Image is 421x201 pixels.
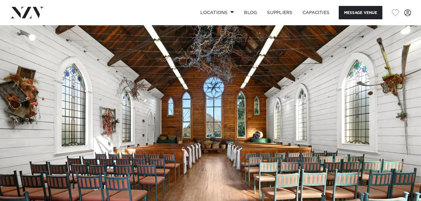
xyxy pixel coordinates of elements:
[298,6,335,19] a: Capacities
[239,6,262,19] a: BLOG
[10,7,44,18] img: nzv-logo.png
[262,6,297,19] a: SUPPLIERS
[195,6,239,19] a: Locations
[339,6,382,19] button: Message Venue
